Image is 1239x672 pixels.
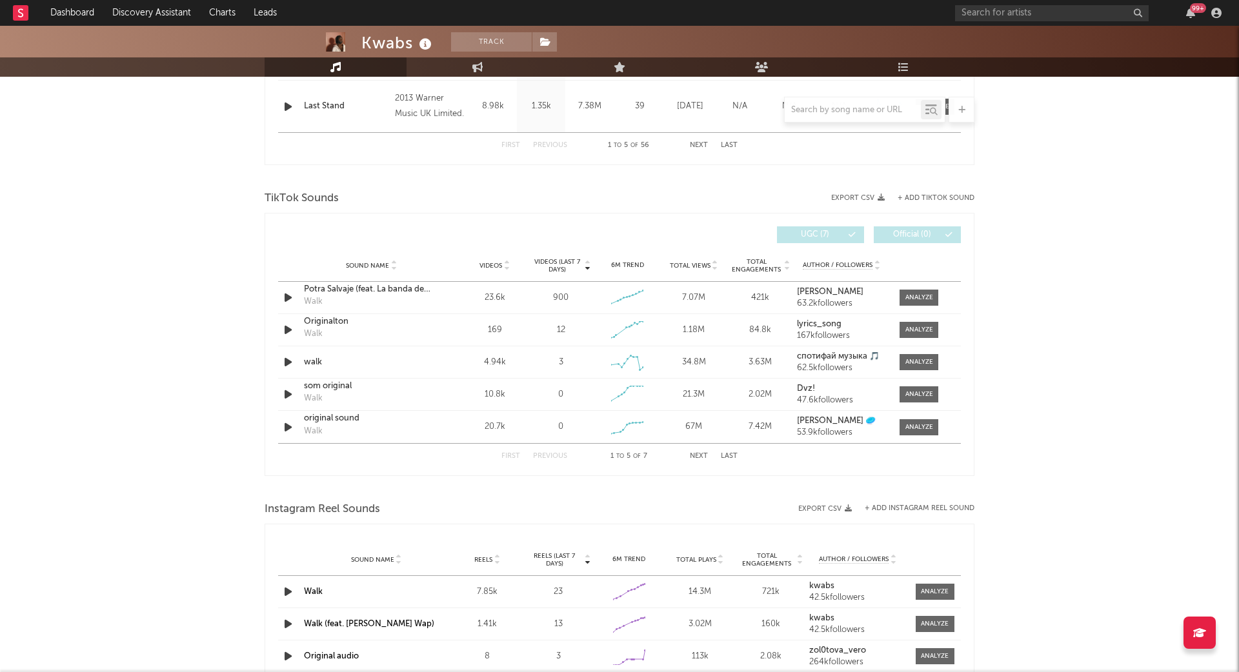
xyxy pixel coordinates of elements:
button: Export CSV [798,505,852,513]
div: 264k followers [809,658,906,667]
button: Track [451,32,532,52]
a: [PERSON_NAME] 🥏 [797,417,887,426]
strong: lyrics_song [797,320,841,328]
a: Originalton [304,315,439,328]
div: 6M Trend [598,261,658,270]
div: Kwabs [361,32,435,54]
div: 8 [455,650,519,663]
span: UGC ( 7 ) [785,231,845,239]
div: 23.6k [465,292,525,304]
div: 1 5 7 [593,449,664,464]
div: 20.7k [465,420,525,433]
button: UGC(7) [777,226,864,243]
span: Author / Followers [803,261,872,270]
button: Official(0) [874,226,961,243]
div: Walk [304,328,323,341]
span: Total Engagements [739,552,796,568]
span: Author / Followers [819,555,889,564]
a: Original audio [304,652,359,660]
a: lyrics_song [797,320,887,329]
span: Reels [474,556,492,564]
input: Search by song name or URL [785,105,921,115]
button: + Add TikTok Sound [898,195,974,202]
div: 84.8k [730,324,791,337]
div: Walk [304,425,323,438]
strong: zol0tova_vero [809,646,866,655]
a: [PERSON_NAME] [797,288,887,297]
strong: kwabs [809,614,834,622]
a: kwabs [809,614,906,623]
div: 13 [526,618,590,631]
strong: [PERSON_NAME] [797,288,863,296]
div: Walk [304,392,323,405]
div: 62.5k followers [797,364,887,373]
a: спотифай музыка 🎵 [797,352,887,361]
div: 14.3M [668,586,732,598]
button: Previous [533,453,567,460]
div: 1.18M [664,324,724,337]
a: Walk [304,588,323,596]
div: 3.63M [730,356,791,369]
div: 42.5k followers [809,593,906,602]
strong: Dvz! [797,384,815,393]
a: Potra Salvaje (feat. La banda de Carlitos) - En Vivo [304,283,439,296]
div: 167k followers [797,331,887,341]
div: 47.6k followers [797,396,887,405]
a: Walk (feat. [PERSON_NAME] Wap) [304,620,434,628]
div: 12 [557,324,565,337]
div: 0 [558,420,563,433]
div: 53.9k followers [797,428,887,437]
strong: [PERSON_NAME] 🥏 [797,417,876,425]
div: Walk [304,295,323,308]
button: Export CSV [831,194,885,202]
div: 2013 Warner Music UK Limited. [395,91,465,122]
div: 3.02M [668,618,732,631]
div: 7.85k [455,586,519,598]
button: First [501,142,520,149]
div: + Add Instagram Reel Sound [852,505,974,512]
button: Last [721,142,738,149]
div: 23 [526,586,590,598]
span: of [633,453,641,459]
span: Official ( 0 ) [882,231,942,239]
span: to [616,453,624,459]
div: original sound [304,412,439,425]
span: Sound Name [346,262,389,270]
span: Videos [479,262,502,270]
span: to [614,143,621,148]
span: Total Engagements [730,258,783,273]
div: 900 [553,292,569,304]
div: 99 + [1190,3,1206,13]
button: Previous [533,142,567,149]
div: 2.02M [730,388,791,401]
div: 3 [526,650,590,663]
div: 113k [668,650,732,663]
button: Next [690,142,708,149]
button: + Add Instagram Reel Sound [865,505,974,512]
span: Reels (last 7 days) [526,552,583,568]
span: Total Plays [676,556,716,564]
div: 7.42M [730,420,791,433]
button: + Add TikTok Sound [885,195,974,202]
a: Dvz! [797,384,887,393]
div: 4.94k [465,356,525,369]
span: Videos (last 7 days) [531,258,583,273]
span: TikTok Sounds [265,191,339,206]
a: som original [304,380,439,393]
div: 34.8M [664,356,724,369]
span: of [630,143,638,148]
div: 21.3M [664,388,724,401]
a: walk [304,356,439,369]
div: 2.08k [739,650,803,663]
strong: спотифай музыка 🎵 [797,352,880,361]
div: 0 [558,388,563,401]
div: 3 [559,356,563,369]
strong: kwabs [809,582,834,590]
a: zol0tova_vero [809,646,906,655]
span: Total Views [670,262,710,270]
button: First [501,453,520,460]
button: 99+ [1186,8,1195,18]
